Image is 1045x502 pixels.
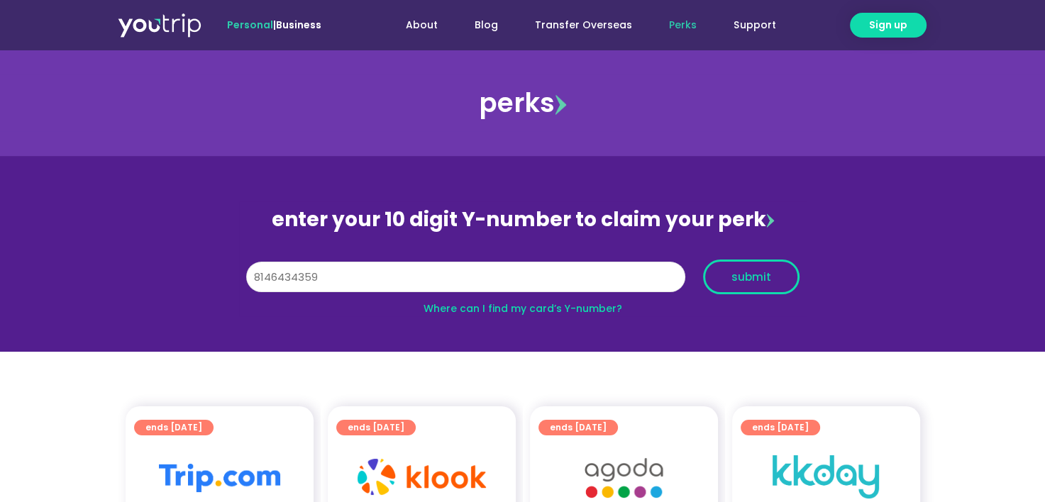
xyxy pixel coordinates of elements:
a: Business [276,18,321,32]
a: Blog [456,12,516,38]
a: Where can I find my card’s Y-number? [424,301,622,316]
span: Sign up [869,18,907,33]
span: Personal [227,18,273,32]
button: submit [703,260,800,294]
a: ends [DATE] [538,420,618,435]
a: Perks [651,12,715,38]
a: ends [DATE] [134,420,214,435]
span: ends [DATE] [348,420,404,435]
a: Support [715,12,794,38]
div: enter your 10 digit Y-number to claim your perk [239,201,807,238]
a: Transfer Overseas [516,12,651,38]
input: 10 digit Y-number (e.g. 8123456789) [246,262,685,293]
nav: Menu [360,12,794,38]
a: Sign up [850,13,927,38]
span: | [227,18,321,32]
a: About [387,12,456,38]
span: ends [DATE] [550,420,607,435]
form: Y Number [246,260,800,305]
a: ends [DATE] [741,420,820,435]
span: ends [DATE] [752,420,809,435]
span: submit [731,272,771,282]
span: ends [DATE] [145,420,202,435]
a: ends [DATE] [336,420,416,435]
